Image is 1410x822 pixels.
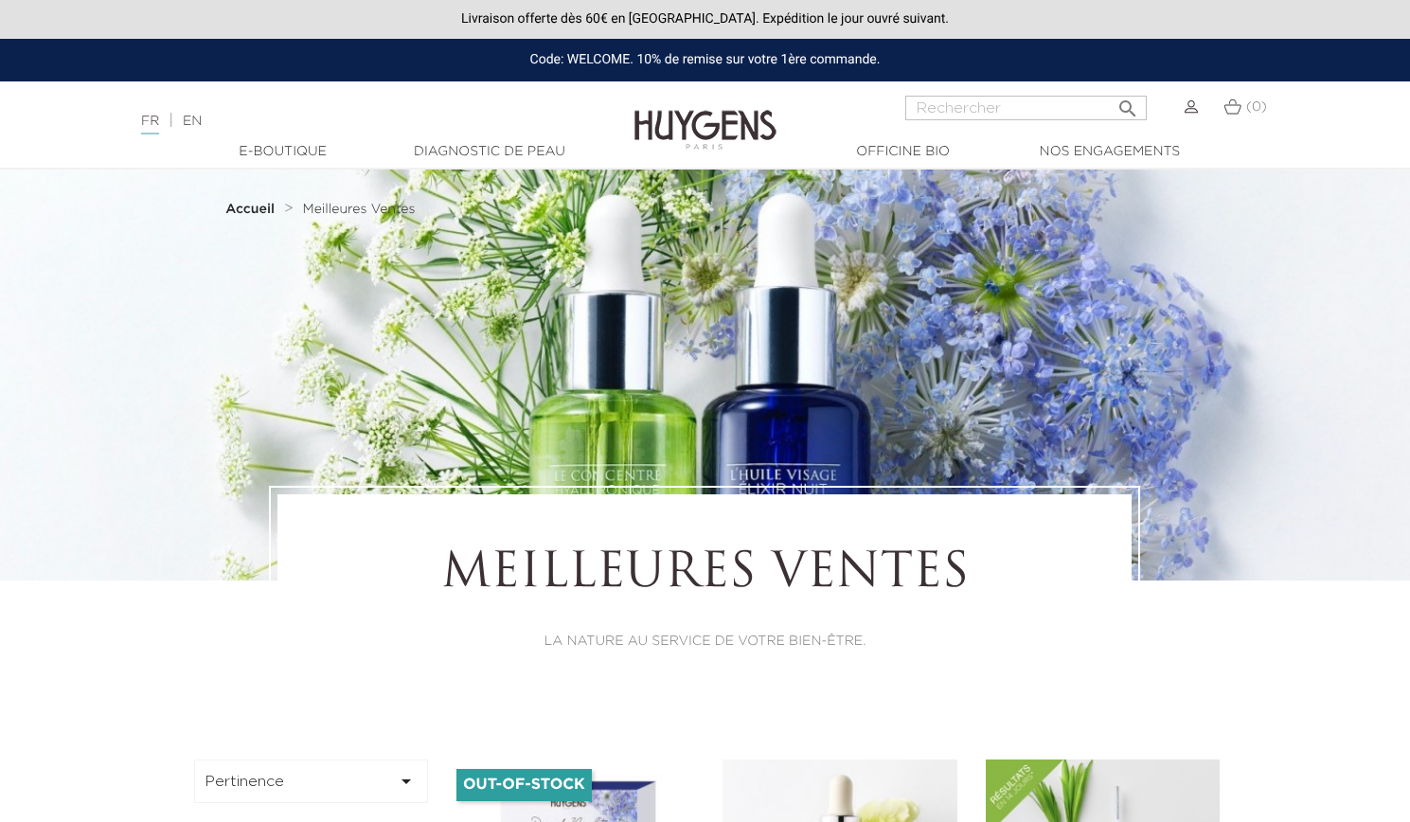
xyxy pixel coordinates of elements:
div: | [132,110,573,133]
img: Huygens [634,80,776,152]
a: Nos engagements [1015,142,1205,162]
a: EN [183,115,202,128]
a: E-Boutique [188,142,378,162]
a: Accueil [225,202,278,217]
a: Meilleures Ventes [303,202,416,217]
li: Out-of-Stock [456,769,592,801]
span: (0) [1246,100,1267,114]
strong: Accueil [225,203,275,216]
a: Diagnostic de peau [395,142,584,162]
a: FR [141,115,159,134]
p: LA NATURE AU SERVICE DE VOTRE BIEN-ÊTRE. [330,632,1080,652]
i:  [1116,92,1139,115]
h1: Meilleures Ventes [330,546,1080,603]
input: Rechercher [905,96,1147,120]
button: Pertinence [194,759,429,803]
i:  [395,770,418,793]
span: Meilleures Ventes [303,203,416,216]
button:  [1111,90,1145,116]
a: Officine Bio [809,142,998,162]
